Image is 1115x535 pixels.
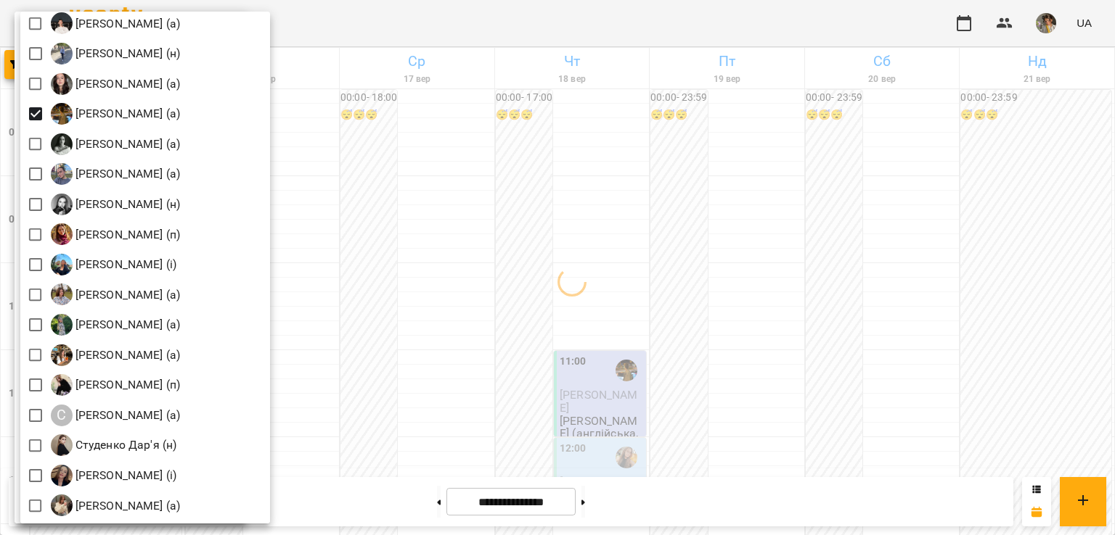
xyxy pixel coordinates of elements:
a: С [PERSON_NAME] (п) [51,374,181,396]
p: [PERSON_NAME] (а) [73,165,181,183]
img: Н [51,103,73,125]
a: Т [PERSON_NAME] (а) [51,494,181,516]
img: С [51,344,73,366]
a: С [PERSON_NAME] (а) [51,344,181,366]
p: [PERSON_NAME] (а) [73,497,181,515]
img: Р [51,283,73,305]
p: [PERSON_NAME] (п) [73,376,181,394]
div: Семенюк Таїсія Олександрівна (а) [51,344,181,366]
a: П [PERSON_NAME] (і) [51,254,177,275]
img: П [51,223,73,245]
p: Студенко Дар'я (н) [73,436,177,454]
img: Р [51,314,73,336]
div: Суліковська Катерина Петрівна (і) [51,465,177,486]
div: Романишин Юлія (а) [51,283,181,305]
a: С [PERSON_NAME] (і) [51,465,177,486]
p: [PERSON_NAME] (н) [73,45,181,62]
img: С [51,374,73,396]
div: Студенко Дар'я (н) [51,434,177,456]
a: Р [PERSON_NAME] (а) [51,283,181,305]
img: П [51,254,73,275]
div: Мірошніченко Вікторія Сергіївна (н) [51,43,181,65]
a: М [PERSON_NAME] (а) [51,12,181,34]
a: П [PERSON_NAME] (а) [51,163,181,185]
div: Названова Марія Олегівна (а) [51,73,181,95]
p: [PERSON_NAME] (а) [73,286,181,304]
img: П [51,163,73,185]
div: Мірошник Михайло Павлович (а) [51,12,181,34]
div: Тиндик-Павлова Іванна Марʼянівна (а) [51,494,181,516]
div: Софія Рачинська (п) [51,374,181,396]
img: Т [51,494,73,516]
div: Петрук Дар'я (п) [51,223,181,245]
p: [PERSON_NAME] (п) [73,226,181,244]
p: [PERSON_NAME] (а) [73,347,181,364]
p: [PERSON_NAME] (і) [73,256,177,273]
img: О [51,133,73,155]
div: Ряба Надія Федорівна (а) [51,314,181,336]
div: Наливайко Максим (а) [51,103,181,125]
img: С [51,465,73,486]
div: Першина Валерія Андріївна (н) [51,194,181,215]
p: [PERSON_NAME] (а) [73,316,181,333]
div: С [51,405,73,426]
p: [PERSON_NAME] (і) [73,467,177,484]
img: М [51,43,73,65]
img: М [51,12,73,34]
a: П [PERSON_NAME] (н) [51,194,181,215]
a: С [PERSON_NAME] (а) [51,405,181,426]
a: Р [PERSON_NAME] (а) [51,314,181,336]
a: Н [PERSON_NAME] (а) [51,103,181,125]
div: Поліщук Анна Сергіївна (і) [51,254,177,275]
a: С Студенко Дар'я (н) [51,434,177,456]
p: [PERSON_NAME] (а) [73,136,181,153]
img: С [51,434,73,456]
a: П [PERSON_NAME] (п) [51,223,181,245]
a: О [PERSON_NAME] (а) [51,133,181,155]
p: [PERSON_NAME] (н) [73,196,181,213]
img: П [51,194,73,215]
p: [PERSON_NAME] (а) [73,407,181,424]
a: Н [PERSON_NAME] (а) [51,73,181,95]
p: [PERSON_NAME] (а) [73,75,181,93]
p: [PERSON_NAME] (а) [73,105,181,123]
div: Павленко Світлана (а) [51,163,181,185]
a: М [PERSON_NAME] (н) [51,43,181,65]
img: Н [51,73,73,95]
div: Стецюк Ілона (а) [51,405,181,426]
p: [PERSON_NAME] (а) [73,15,181,33]
div: Ольга Гелівер (а) [51,133,181,155]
